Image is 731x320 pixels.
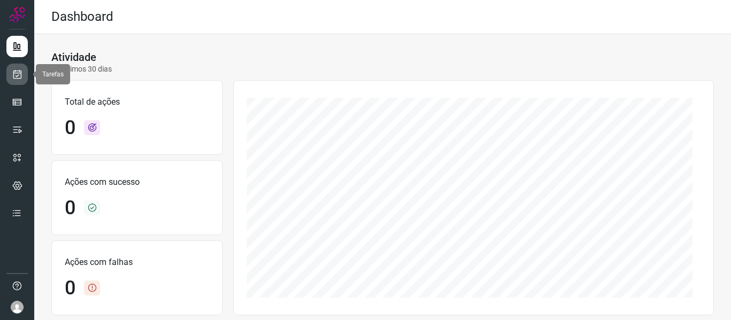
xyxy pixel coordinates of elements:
img: avatar-user-boy.jpg [11,301,24,314]
p: Ações com falhas [65,256,209,269]
img: Logo [9,6,25,22]
p: Total de ações [65,96,209,108]
h3: Atividade [51,51,96,64]
p: Últimos 30 dias [51,64,112,75]
h2: Dashboard [51,9,113,25]
span: Tarefas [42,71,64,78]
h1: 0 [65,116,75,139]
p: Ações com sucesso [65,176,209,189]
h1: 0 [65,277,75,300]
h1: 0 [65,197,75,220]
